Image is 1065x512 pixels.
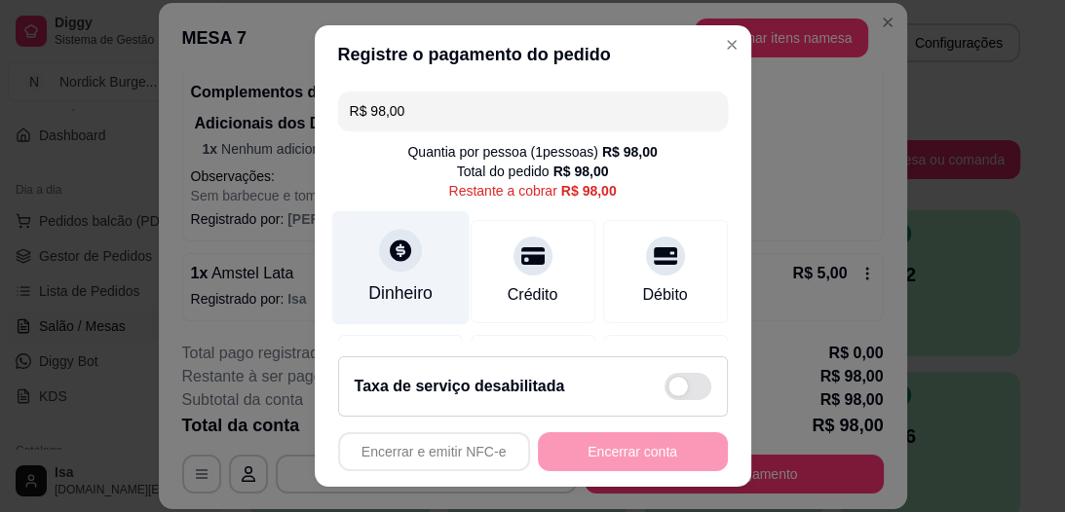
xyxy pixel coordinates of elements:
div: Crédito [508,283,558,307]
div: Débito [642,283,687,307]
div: R$ 98,00 [553,162,609,181]
div: Quantia por pessoa ( 1 pessoas) [407,142,657,162]
h2: Taxa de serviço desabilitada [355,375,565,398]
div: Restante a cobrar [448,181,616,201]
button: Close [716,29,747,60]
div: Dinheiro [368,281,433,307]
div: R$ 98,00 [561,181,617,201]
div: R$ 98,00 [602,142,658,162]
div: Total do pedido [457,162,609,181]
input: Ex.: hambúrguer de cordeiro [350,91,716,130]
header: Registre o pagamento do pedido [315,25,751,84]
